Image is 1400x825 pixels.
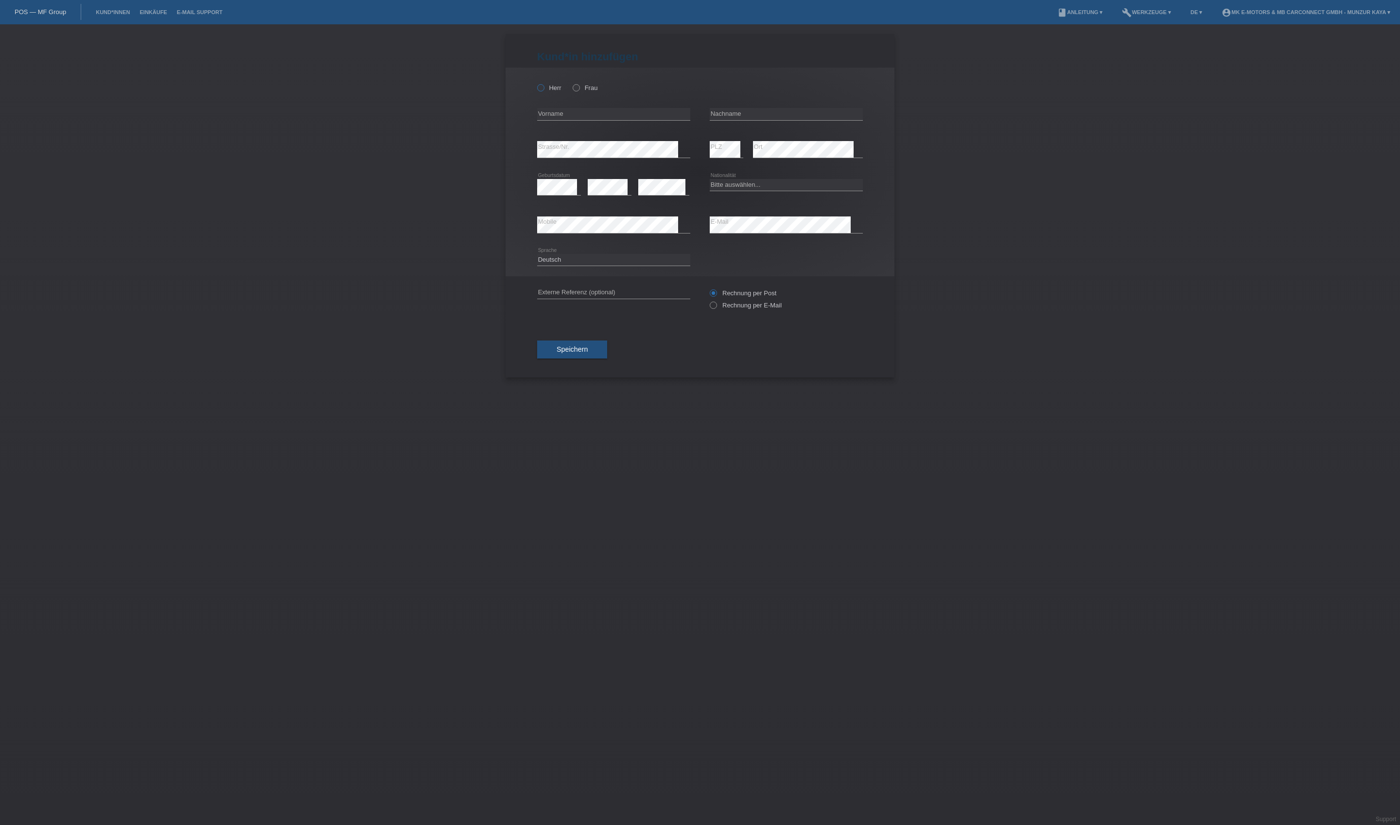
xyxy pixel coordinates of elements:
[1222,8,1231,18] i: account_circle
[573,84,579,90] input: Frau
[1057,8,1067,18] i: book
[172,9,227,15] a: E-Mail Support
[537,84,561,91] label: Herr
[1052,9,1107,15] a: bookAnleitung ▾
[15,8,66,16] a: POS — MF Group
[537,51,863,63] h1: Kund*in hinzufügen
[710,289,716,302] input: Rechnung per Post
[1117,9,1176,15] a: buildWerkzeuge ▾
[710,302,782,309] label: Rechnung per E-Mail
[1186,9,1207,15] a: DE ▾
[557,345,588,353] span: Speichern
[710,289,776,297] label: Rechnung per Post
[537,84,543,90] input: Herr
[1217,9,1395,15] a: account_circleMK E-MOTORS & MB CarConnect GmbH - Munzur Kaya ▾
[1376,816,1396,823] a: Support
[1122,8,1132,18] i: build
[710,302,716,314] input: Rechnung per E-Mail
[91,9,135,15] a: Kund*innen
[135,9,172,15] a: Einkäufe
[573,84,597,91] label: Frau
[537,341,607,359] button: Speichern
